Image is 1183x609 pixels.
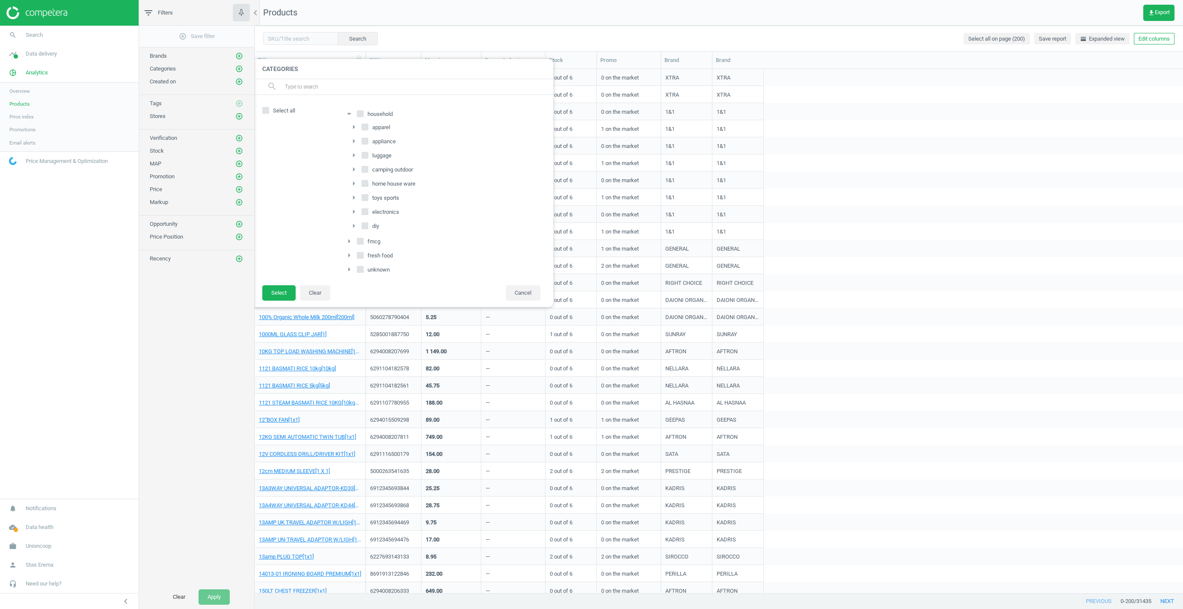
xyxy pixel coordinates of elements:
[150,65,176,72] span: Categories
[235,112,243,120] i: add_circle_outline
[235,172,243,181] button: add_circle_outline
[5,576,21,592] i: headset_mic
[235,112,243,121] button: add_circle_outline
[254,59,553,79] h4: Categories
[150,78,176,85] span: Created on
[235,186,243,193] i: add_circle_outline
[235,185,243,194] button: add_circle_outline
[26,50,57,58] span: Data delivery
[150,53,167,59] span: Brands
[235,77,243,86] button: add_circle_outline
[139,28,254,45] button: add_circle_outlineSave filter
[150,113,166,119] span: Stores
[199,589,230,605] button: Apply
[150,160,161,167] span: MAP
[5,46,21,62] i: timeline
[235,233,243,241] button: add_circle_outline
[250,8,261,18] i: chevron_left
[9,157,17,165] img: wGWNvw8QSZomAAAAABJRU5ErkJggg==
[150,148,164,154] span: Stock
[164,589,194,605] button: Clear
[179,33,187,40] i: add_circle_outline
[115,596,136,607] button: chevron_left
[235,99,243,108] button: add_circle_outline
[235,100,243,107] i: add_circle_outline
[150,100,162,106] span: Tags
[6,6,67,19] img: ajHJNr6hYgQAAAAASUVORK5CYII=
[5,500,21,517] i: notifications
[5,65,21,81] i: pie_chart_outlined
[26,561,53,569] span: Stas Erema
[5,557,21,573] i: person
[26,31,43,39] span: Search
[5,27,21,43] i: search
[9,101,30,107] span: Products
[235,198,243,207] button: add_circle_outline
[235,254,243,263] button: add_circle_outline
[121,596,131,606] i: chevron_left
[9,139,36,146] span: Email alerts
[26,157,108,165] span: Price Management & Optimization
[235,198,243,206] i: add_circle_outline
[235,147,243,155] button: add_circle_outline
[9,88,30,95] span: Overview
[179,33,215,40] span: Save filter
[150,173,175,180] span: Promotion
[26,523,53,531] span: Data health
[150,234,183,240] span: Price Position
[9,126,36,133] span: Promotions
[143,8,154,18] i: filter_list
[26,580,62,588] span: Need our help?
[150,135,177,141] span: Verification
[26,69,48,77] span: Analytics
[235,173,243,180] i: add_circle_outline
[235,134,243,142] button: add_circle_outline
[150,199,168,205] span: Markup
[5,519,21,535] i: cloud_done
[150,221,178,227] span: Opportunity
[5,538,21,554] i: work
[150,186,162,192] span: Price
[235,78,243,86] i: add_circle_outline
[150,255,171,262] span: Recency
[235,160,243,168] button: add_circle_outline
[9,113,34,120] span: Price index
[26,505,56,512] span: Notifications
[235,65,243,73] button: add_circle_outline
[235,220,243,228] button: add_circle_outline
[235,52,243,60] button: add_circle_outline
[26,542,51,550] span: Unioncoop
[158,9,173,17] span: Filters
